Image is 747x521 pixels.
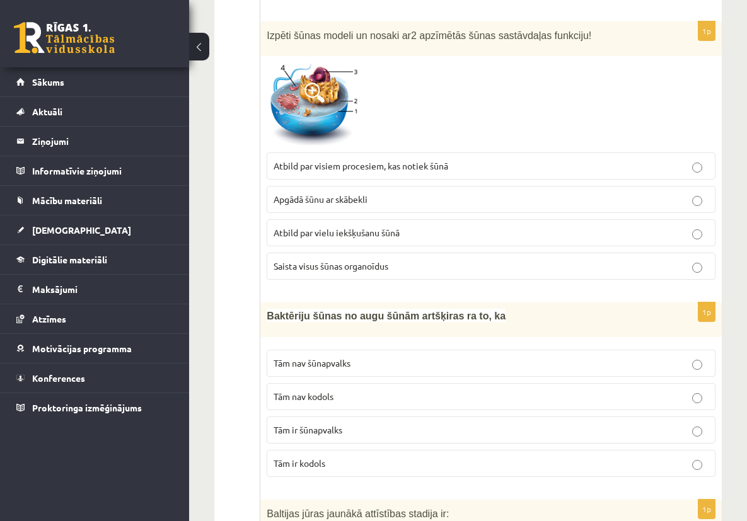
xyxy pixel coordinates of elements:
[274,160,448,171] span: Atbild par visiem procesiem, kas notiek šūnā
[274,424,342,435] span: Tām ir šūnapvalks
[267,30,411,41] span: Izpēti šūnas modeli un nosaki ar
[32,372,85,384] span: Konferences
[16,67,173,96] a: Sākums
[692,360,702,370] input: Tām nav šūnapvalks
[16,186,173,215] a: Mācību materiāli
[32,313,66,324] span: Atzīmes
[16,393,173,422] a: Proktoringa izmēģinājums
[16,275,173,304] a: Maksājumi
[32,76,64,88] span: Sākums
[274,260,388,272] span: Saista visus šūnas organoīdus
[274,227,400,238] span: Atbild par vielu iekšķušanu šūnā
[692,263,702,273] input: Saista visus šūnas organoīdus
[16,364,173,392] a: Konferences
[32,106,62,117] span: Aktuāli
[274,357,350,369] span: Tām nav šūnapvalks
[698,499,715,519] p: 1p
[692,460,702,470] input: Tām ir kodols
[692,427,702,437] input: Tām ir šūnapvalks
[698,302,715,322] p: 1p
[692,393,702,403] input: Tām nav kodols
[16,97,173,126] a: Aktuāli
[267,311,506,321] span: Baktēriju šūnas no augu šūnām artšķiras ra to, ka
[32,195,102,206] span: Mācību materiāli
[32,275,173,304] legend: Maksājumi
[267,508,449,519] span: Baltijas jūras jaunākā attīstības stadija ir:
[32,343,132,354] span: Motivācijas programma
[32,156,173,185] legend: Informatīvie ziņojumi
[16,245,173,274] a: Digitālie materiāli
[32,224,131,236] span: [DEMOGRAPHIC_DATA]
[32,127,173,156] legend: Ziņojumi
[698,21,715,41] p: 1p
[692,229,702,239] input: Atbild par vielu iekšķušanu šūnā
[274,457,325,469] span: Tām ir kodols
[16,156,173,185] a: Informatīvie ziņojumi
[267,62,361,147] img: 1.png
[692,196,702,206] input: Apgādā šūnu ar skābekli
[692,163,702,173] input: Atbild par visiem procesiem, kas notiek šūnā
[14,22,115,54] a: Rīgas 1. Tālmācības vidusskola
[274,391,333,402] span: Tām nav kodols
[274,193,368,205] span: Apgādā šūnu ar skābekli
[32,254,107,265] span: Digitālie materiāli
[16,304,173,333] a: Atzīmes
[16,215,173,244] a: [DEMOGRAPHIC_DATA]
[411,30,591,41] span: 2 apzīmētās šūnas sastāvdaļas funkciju!
[16,127,173,156] a: Ziņojumi
[16,334,173,363] a: Motivācijas programma
[32,402,142,413] span: Proktoringa izmēģinājums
